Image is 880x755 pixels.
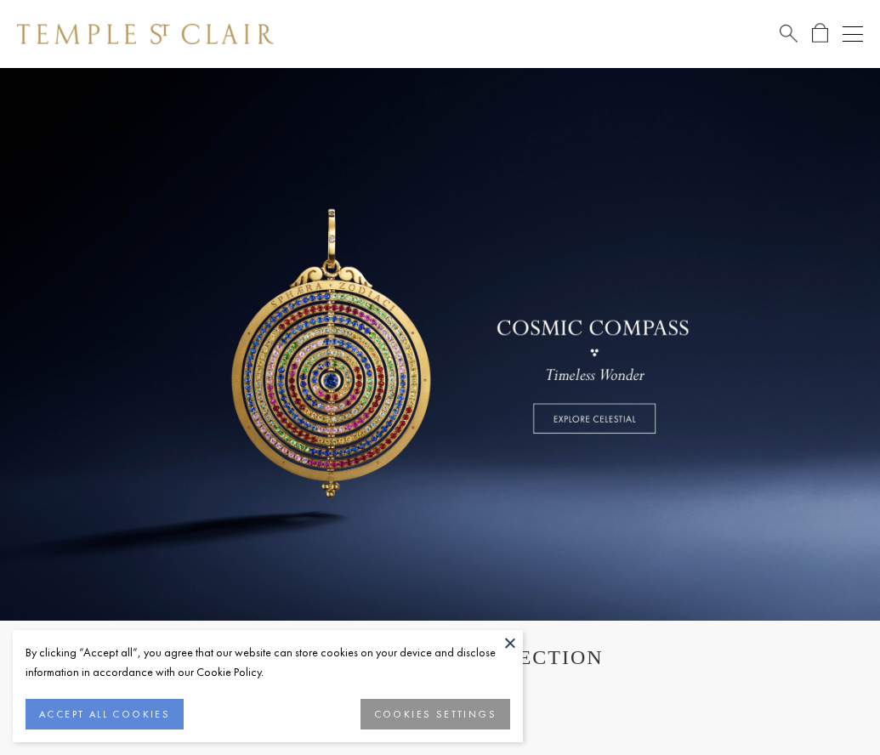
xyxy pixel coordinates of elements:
a: Search [780,23,798,44]
button: ACCEPT ALL COOKIES [26,699,184,729]
a: Open Shopping Bag [812,23,828,44]
div: By clicking “Accept all”, you agree that our website can store cookies on your device and disclos... [26,643,510,682]
img: Temple St. Clair [17,24,274,44]
button: Open navigation [843,24,863,44]
button: COOKIES SETTINGS [361,699,510,729]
